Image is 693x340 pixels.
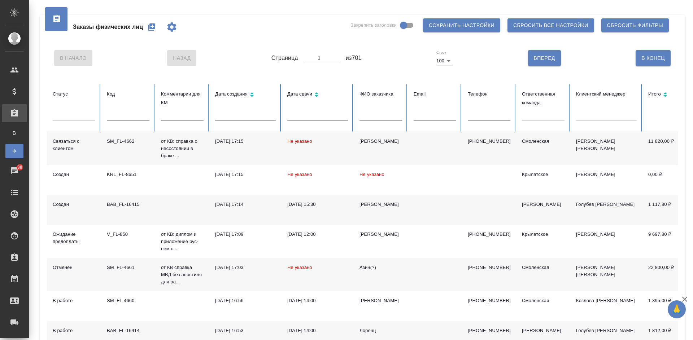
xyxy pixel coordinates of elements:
td: Козлова [PERSON_NAME] [570,291,642,321]
span: Не указано [287,265,312,270]
td: [PERSON_NAME] [570,225,642,258]
td: [PERSON_NAME] [570,165,642,195]
div: [DATE] 17:09 [215,231,276,238]
span: В [9,129,20,137]
div: KRL_FL-8651 [107,171,149,178]
span: Сбросить фильтры [607,21,663,30]
div: Сортировка [648,90,691,100]
div: В работе [53,297,95,304]
div: V_FL-850 [107,231,149,238]
div: Ожидание предоплаты [53,231,95,245]
span: 38 [13,164,27,171]
p: [PHONE_NUMBER] [468,138,510,145]
div: Смоленская [522,297,565,304]
span: Закрепить заголовки [350,22,397,29]
div: BAB_FL-16415 [107,201,149,208]
div: SM_FL-4661 [107,264,149,271]
div: [DATE] 17:14 [215,201,276,208]
td: [PERSON_NAME] [PERSON_NAME] [570,258,642,291]
div: 100 [436,56,453,66]
button: Создать [143,18,160,36]
label: Строк [436,51,446,54]
div: SM_FL-4660 [107,297,149,304]
span: В Конец [641,54,665,63]
a: В [5,126,23,140]
div: [PERSON_NAME] [522,327,565,334]
div: [DATE] 17:15 [215,171,276,178]
div: [DATE] 16:53 [215,327,276,334]
div: [DATE] 17:15 [215,138,276,145]
span: Сбросить все настройки [513,21,588,30]
button: Сбросить все настройки [507,18,594,32]
div: Статус [53,90,95,98]
button: В Конец [636,50,671,66]
span: Не указано [359,172,384,177]
td: [PERSON_NAME] [PERSON_NAME] [570,132,642,165]
div: Создан [53,171,95,178]
div: [PERSON_NAME] [359,297,402,304]
div: [PERSON_NAME] [522,201,565,208]
span: Сохранить настройки [429,21,494,30]
div: [DATE] 12:00 [287,231,348,238]
button: Сохранить настройки [423,18,500,32]
span: Ф [9,147,20,155]
span: Страница [271,54,298,62]
span: Не указано [287,138,312,144]
div: [DATE] 15:30 [287,201,348,208]
p: [PHONE_NUMBER] [468,264,510,271]
a: Ф [5,144,23,158]
a: 38 [2,162,27,180]
span: Заказы физических лиц [73,23,143,31]
div: [DATE] 14:00 [287,297,348,304]
span: Не указано [287,172,312,177]
div: Создан [53,201,95,208]
button: 🙏 [668,300,686,318]
button: Сбросить фильтры [601,18,669,32]
div: Отменен [53,264,95,271]
button: Вперед [528,50,561,66]
span: Вперед [534,54,555,63]
div: [DATE] 16:56 [215,297,276,304]
div: Связаться с клиентом [53,138,95,152]
div: SM_FL-4662 [107,138,149,145]
p: от КВ справка МВД без апостиля для ра... [161,264,204,286]
div: Азин(?) [359,264,402,271]
div: Крылатское [522,171,565,178]
div: Лоренц [359,327,402,334]
div: Сортировка [215,90,276,100]
span: 🙏 [671,302,683,317]
div: Смоленская [522,264,565,271]
td: Голубев [PERSON_NAME] [570,195,642,225]
span: из 701 [346,54,362,62]
div: BAB_FL-16414 [107,327,149,334]
div: ФИО заказчика [359,90,402,98]
div: [PERSON_NAME] [359,231,402,238]
div: Крылатское [522,231,565,238]
p: от КВ: диплом и приложение рус-нем с ... [161,231,204,252]
p: [PHONE_NUMBER] [468,231,510,238]
div: [DATE] 17:03 [215,264,276,271]
div: [PERSON_NAME] [359,138,402,145]
div: [PERSON_NAME] [359,201,402,208]
p: [PHONE_NUMBER] [468,297,510,304]
div: Телефон [468,90,510,98]
div: Email [414,90,456,98]
div: В работе [53,327,95,334]
div: Сортировка [287,90,348,100]
div: Ответственная команда [522,90,565,107]
div: Клиентский менеджер [576,90,637,98]
div: Код [107,90,149,98]
div: Смоленская [522,138,565,145]
div: [DATE] 14:00 [287,327,348,334]
p: от КВ: справка о несостоянии в браке ... [161,138,204,159]
p: [PHONE_NUMBER] [468,327,510,334]
div: Комментарии для КМ [161,90,204,107]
